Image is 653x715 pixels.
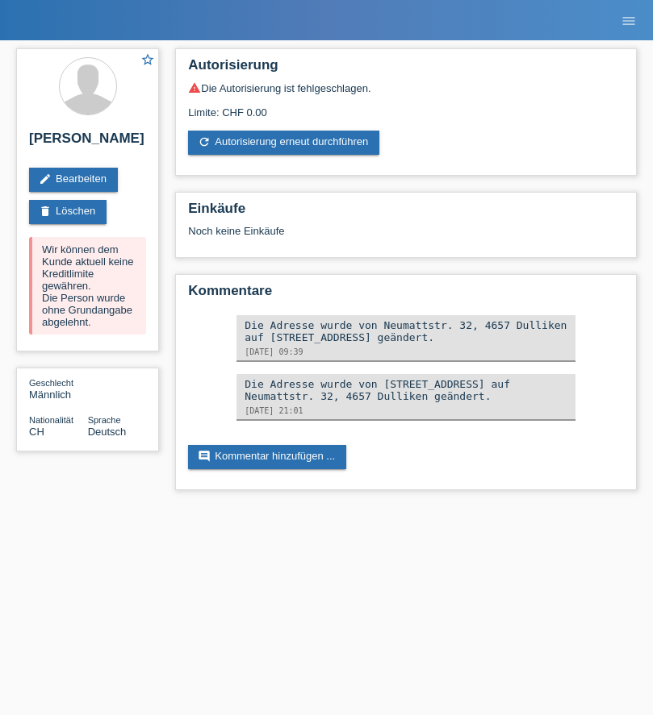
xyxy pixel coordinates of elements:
i: refresh [198,135,211,148]
h2: Einkäufe [188,201,624,225]
h2: Autorisierung [188,57,624,81]
div: Die Autorisierung ist fehlgeschlagen. [188,81,624,94]
div: Die Adresse wurde von Neumattstr. 32, 4657 Dulliken auf [STREET_ADDRESS] geändert. [245,319,567,343]
div: Wir können dem Kunde aktuell keine Kreditlimite gewähren. Die Person wurde ohne Grundangabe abgel... [29,237,146,335]
a: editBearbeiten [29,168,118,192]
span: Deutsch [88,426,127,438]
i: star_border [140,52,155,67]
span: Nationalität [29,415,73,425]
i: warning [188,81,201,94]
a: refreshAutorisierung erneut durchführen [188,131,379,155]
a: deleteLöschen [29,200,107,224]
div: Die Adresse wurde von [STREET_ADDRESS] auf Neumattstr. 32, 4657 Dulliken geändert. [245,378,567,402]
div: [DATE] 21:01 [245,406,567,415]
div: [DATE] 09:39 [245,347,567,356]
i: edit [39,173,52,185]
span: Sprache [88,415,121,425]
i: comment [198,450,211,463]
a: commentKommentar hinzufügen ... [188,445,346,469]
div: Männlich [29,376,88,401]
div: Limite: CHF 0.00 [188,94,624,118]
h2: [PERSON_NAME] [29,131,146,155]
i: delete [39,205,52,218]
i: menu [621,13,637,29]
div: Noch keine Einkäufe [188,225,624,249]
span: Schweiz [29,426,44,438]
span: Geschlecht [29,378,73,388]
a: star_border [140,52,155,69]
h2: Kommentare [188,283,624,307]
a: menu [613,15,645,25]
